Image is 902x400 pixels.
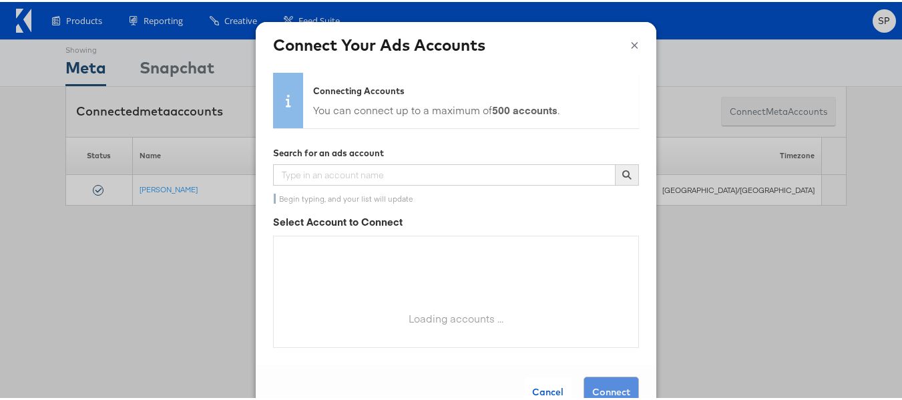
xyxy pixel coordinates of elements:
[273,212,403,226] strong: Select Account to Connect
[630,31,639,51] button: ×
[313,83,405,94] strong: Connecting Accounts
[279,309,633,325] div: Loading accounts ...
[273,146,384,156] strong: Search for an ads account
[313,100,559,116] div: You can connect up to a maximum of .
[492,101,557,115] strong: 500 accounts
[274,192,638,202] div: Begin typing, and your list will update
[273,31,639,54] h4: Connect Your Ads Accounts
[273,162,616,184] input: Type in an account name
